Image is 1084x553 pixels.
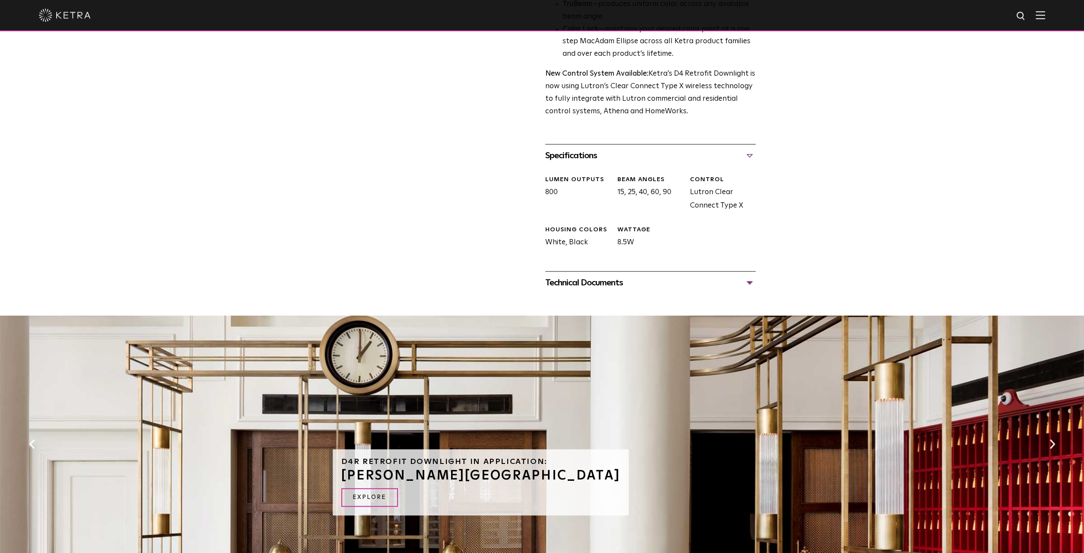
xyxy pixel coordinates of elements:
[1036,11,1045,19] img: Hamburger%20Nav.svg
[545,276,756,290] div: Technical Documents
[611,226,683,249] div: 8.5W
[545,226,611,234] div: HOUSING COLORS
[341,488,398,507] a: EXPLORE
[39,9,91,22] img: ketra-logo-2019-white
[611,176,683,213] div: 15, 25, 40, 60, 90
[617,226,683,234] div: WATTAGE
[545,176,611,184] div: LUMEN OUTPUTS
[545,70,648,77] strong: New Control System Available:
[617,176,683,184] div: Beam Angles
[341,469,620,482] h3: [PERSON_NAME][GEOGRAPHIC_DATA]
[683,176,755,213] div: Lutron Clear Connect Type X
[545,68,756,118] p: Ketra’s D4 Retrofit Downlight is now using Lutron’s Clear Connect Type X wireless technology to f...
[539,226,611,249] div: White, Black
[563,26,598,33] strong: Color Lock
[1048,438,1056,450] button: Next
[539,176,611,213] div: 800
[1016,11,1027,22] img: search icon
[341,458,620,466] h6: D4R Retrofit Downlight in Application:
[545,149,756,163] div: Specifications
[28,438,36,450] button: Previous
[690,176,755,184] div: CONTROL
[563,23,756,61] li: —maintains your desired color point at a one step MacAdam Ellipse across all Ketra product famili...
